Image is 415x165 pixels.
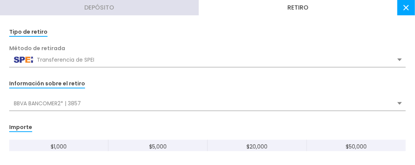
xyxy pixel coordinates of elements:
[9,44,406,52] div: Método de retirada
[14,57,33,63] img: Transferencia de SPEI
[9,140,108,154] button: $1,000
[9,28,48,37] div: Tipo de retiro
[208,140,307,154] button: $20,000
[9,80,85,88] div: Información sobre el retiro
[9,123,32,132] div: Importe
[9,52,406,67] div: Transferencia de SPEI
[108,140,208,154] button: $5,000
[307,140,406,154] button: $50,000
[9,96,406,111] div: BBVA BANCOMER2* | 3857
